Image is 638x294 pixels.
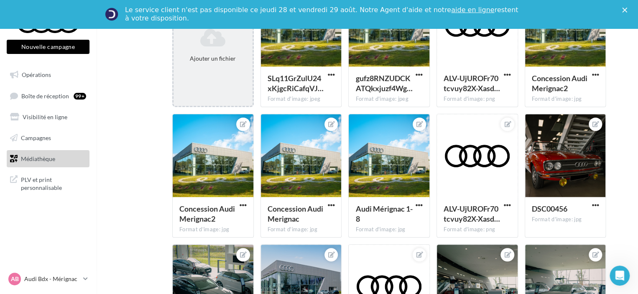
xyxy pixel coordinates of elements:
span: Concession Audi Merignac2 [532,74,587,93]
span: Médiathèque [21,155,55,162]
div: 99+ [74,93,86,100]
span: AB [11,275,19,283]
span: PLV et print personnalisable [21,174,86,192]
div: Format d'image: jpg [268,226,335,233]
div: Format d'image: jpeg [355,95,423,103]
iframe: Intercom live chat [610,266,630,286]
span: SLq11GrZulU24xKjgcRiCafqVJmcyFi7qh4gU8q4dwra6o6bnmEp1aumtK0XI8zhraJihtArhxTY3hGIyw=s0 [268,74,324,93]
div: Le service client n'est pas disponible ce jeudi 28 et vendredi 29 août. Notre Agent d'aide et not... [125,6,520,23]
div: Ajouter un fichier [177,54,249,63]
div: Fermer [622,8,630,13]
span: ALV-UjUROFr70tcvuy82X-Xasdesl0Fi9Kn0xNNQv9Xq9sRsQX93qcH6 [444,74,500,93]
div: Format d'image: jpeg [268,95,335,103]
div: Format d'image: png [444,95,511,103]
span: Campagnes [21,134,51,141]
div: Format d'image: jpg [355,226,423,233]
span: Visibilité en ligne [23,113,67,120]
a: AB Audi Bdx - Mérignac [7,271,89,287]
a: Opérations [5,66,91,84]
span: Audi Mérignac 1-8 [355,204,412,223]
span: Boîte de réception [21,92,69,99]
span: DSC00456 [532,204,567,213]
img: Profile image for Service-Client [105,8,118,21]
a: Visibilité en ligne [5,108,91,126]
a: Boîte de réception99+ [5,87,91,105]
div: Format d'image: png [444,226,511,233]
div: Format d'image: jpg [532,95,599,103]
div: Format d'image: jpg [179,226,247,233]
a: aide en ligne [451,6,494,14]
button: Nouvelle campagne [7,40,89,54]
a: Médiathèque [5,150,91,168]
a: PLV et print personnalisable [5,171,91,195]
span: Opérations [22,71,51,78]
span: Concession Audi Merignac [268,204,323,223]
span: Concession Audi Merignac2 [179,204,235,223]
div: Format d'image: jpg [532,216,599,223]
a: Campagnes [5,129,91,147]
span: gufz8RNZUDCKATQkxjuzf4Wg0PvkIzU5tKC7znWai8Zr6Uz3fGjETA1P6kvTZIWqnuf6Nnp07b-aTbwyXw=s0 [355,74,412,93]
span: ALV-UjUROFr70tcvuy82X-Xasdesl0Fi9Kn0xNNQv9Xq9sRsQX93qcH6 [444,204,500,223]
p: Audi Bdx - Mérignac [24,275,80,283]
